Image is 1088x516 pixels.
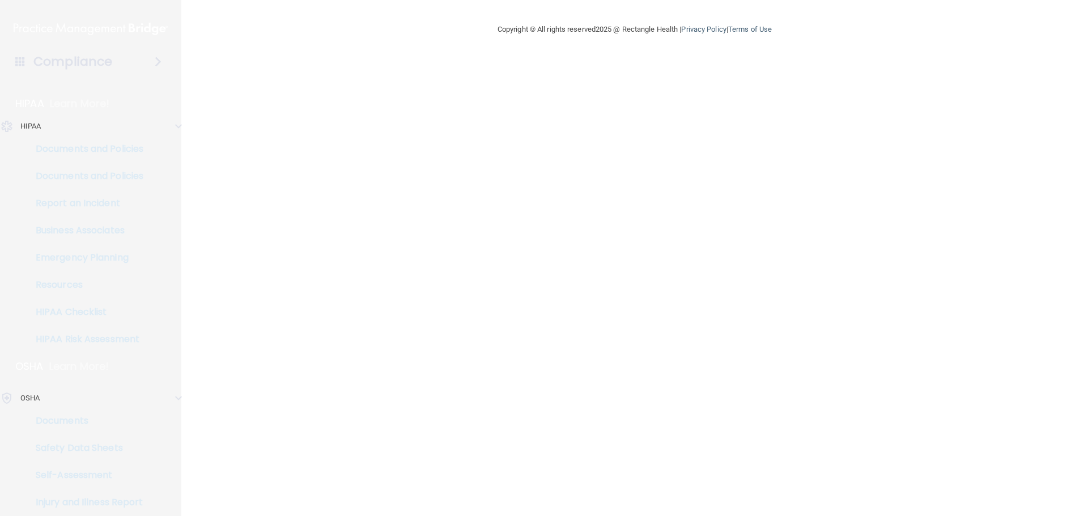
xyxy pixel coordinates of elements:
p: Self-Assessment [7,470,162,481]
p: Documents [7,415,162,427]
p: Emergency Planning [7,252,162,263]
p: OSHA [15,360,44,373]
h4: Compliance [33,54,112,70]
p: Documents and Policies [7,170,162,182]
p: Report an Incident [7,198,162,209]
img: PMB logo [14,18,168,40]
p: Safety Data Sheets [7,442,162,454]
p: HIPAA Checklist [7,306,162,318]
p: HIPAA [15,97,44,110]
p: Learn More! [50,97,110,110]
p: Resources [7,279,162,291]
p: HIPAA Risk Assessment [7,334,162,345]
p: Injury and Illness Report [7,497,162,508]
p: Documents and Policies [7,143,162,155]
a: Privacy Policy [681,25,726,33]
p: HIPAA [20,120,41,133]
a: Terms of Use [728,25,772,33]
p: OSHA [20,391,40,405]
p: Learn More! [49,360,109,373]
div: Copyright © All rights reserved 2025 @ Rectangle Health | | [428,11,841,48]
p: Business Associates [7,225,162,236]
